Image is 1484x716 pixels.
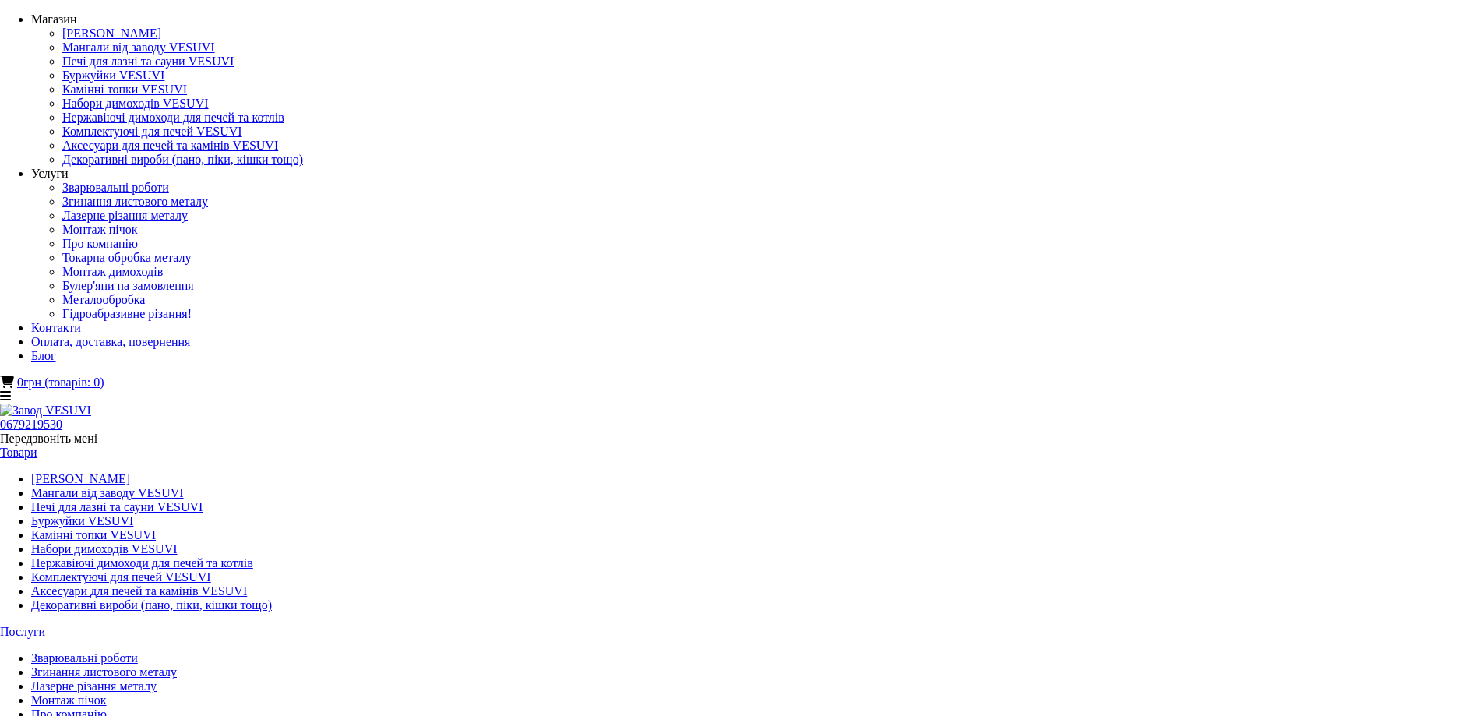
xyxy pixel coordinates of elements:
a: Згинання листового металу [62,195,208,208]
a: Декоративні вироби (пано, піки, кішки тощо) [31,598,272,612]
a: Токарна обробка металу [62,251,191,264]
a: Гідроабразивне різання! [62,307,192,320]
a: Блог [31,349,56,362]
a: Набори димоходів VESUVI [62,97,209,110]
a: Монтаж пічок [31,693,107,707]
a: 0грн (товарів: 0) [17,376,104,389]
a: Згинання листового металу [31,665,177,679]
a: Декоративні вироби (пано, піки, кішки тощо) [62,153,303,166]
a: Мангали від заводу VESUVI [62,41,215,54]
a: Лазерне різання металу [31,679,157,693]
a: Про компанію [62,237,138,250]
a: Оплата, доставка, повернення [31,335,190,348]
div: Магазин [31,12,1484,26]
a: Лазерне різання металу [62,209,188,222]
a: [PERSON_NAME] [62,26,161,40]
a: Монтаж димоходів [62,265,163,278]
a: Камінні топки VESUVI [31,528,156,541]
a: Набори димоходів VESUVI [31,542,178,556]
a: Металообробка [62,293,145,306]
a: Буржуйки VESUVI [31,514,133,527]
a: Нержавіючі димоходи для печей та котлів [62,111,284,124]
a: Камінні топки VESUVI [62,83,187,96]
a: Комплектуючі для печей VESUVI [62,125,242,138]
a: Монтаж пічок [62,223,138,236]
a: Печі для лазні та сауни VESUVI [62,55,234,68]
a: Булер'яни на замовлення [62,279,194,292]
a: Буржуйки VESUVI [62,69,164,82]
a: Нержавіючі димоходи для печей та котлів [31,556,253,570]
a: Зварювальні роботи [31,651,138,665]
a: Зварювальні роботи [62,181,169,194]
div: Услуги [31,167,1484,181]
a: Аксесуари для печей та камінів VESUVI [62,139,278,152]
a: [PERSON_NAME] [31,472,130,485]
a: Контакти [31,321,81,334]
a: Комплектуючі для печей VESUVI [31,570,211,584]
a: Печі для лазні та сауни VESUVI [31,500,203,513]
a: Мангали від заводу VESUVI [31,486,184,499]
a: Аксесуари для печей та камінів VESUVI [31,584,247,598]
